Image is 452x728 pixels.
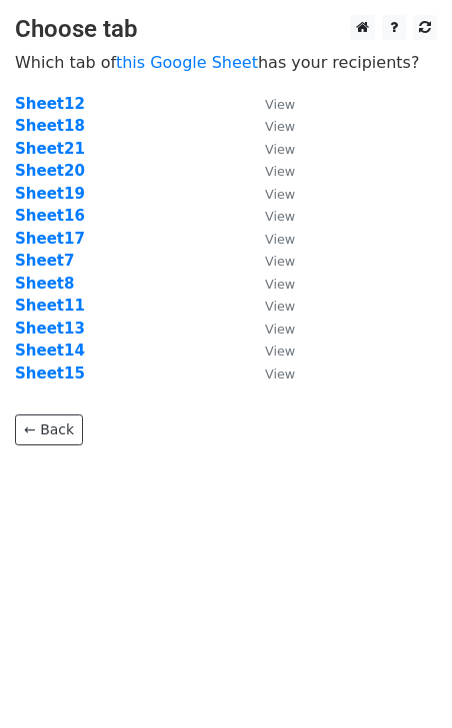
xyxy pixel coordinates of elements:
small: View [265,119,295,134]
small: View [265,187,295,202]
small: View [265,344,295,359]
a: View [245,297,295,315]
a: Sheet18 [15,117,85,135]
a: Sheet20 [15,162,85,180]
small: View [265,164,295,179]
a: Sheet14 [15,342,85,360]
small: View [265,299,295,314]
small: View [265,277,295,292]
h3: Choose tab [15,15,437,44]
a: Sheet15 [15,364,85,382]
a: Sheet16 [15,207,85,225]
a: Sheet7 [15,252,74,270]
small: View [265,142,295,157]
small: View [265,366,295,381]
small: View [265,209,295,224]
a: View [245,117,295,135]
small: View [265,322,295,337]
small: View [265,254,295,269]
a: Sheet11 [15,297,85,315]
a: View [245,185,295,203]
small: View [265,97,295,112]
a: View [245,275,295,293]
a: View [245,140,295,158]
a: View [245,207,295,225]
a: Sheet8 [15,275,74,293]
a: Sheet21 [15,140,85,158]
a: Sheet19 [15,185,85,203]
a: View [245,95,295,113]
a: this Google Sheet [116,53,258,72]
a: Sheet13 [15,320,85,338]
small: View [265,232,295,247]
p: Which tab of has your recipients? [15,52,437,73]
a: View [245,252,295,270]
a: View [245,364,295,382]
a: View [245,230,295,248]
a: View [245,162,295,180]
a: Sheet12 [15,95,85,113]
a: ← Back [15,414,83,445]
a: View [245,342,295,360]
a: View [245,320,295,338]
a: Sheet17 [15,230,85,248]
